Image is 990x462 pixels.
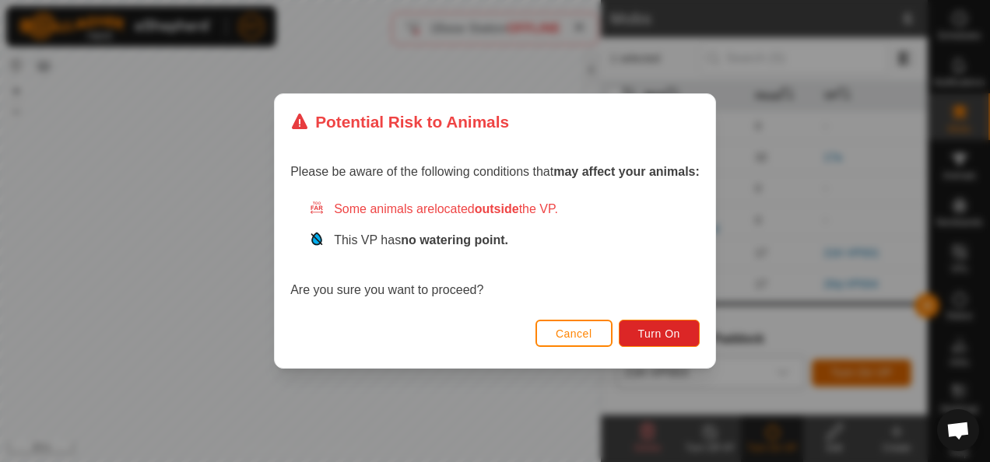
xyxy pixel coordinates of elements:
span: Turn On [638,327,680,340]
div: Some animals are [309,200,700,219]
div: Open chat [937,409,979,451]
div: Are you sure you want to proceed? [290,200,700,299]
strong: no watering point. [401,233,508,247]
span: Cancel [556,327,592,340]
span: located the VP. [434,202,558,215]
button: Turn On [619,320,700,347]
span: This VP has [334,233,508,247]
button: Cancel [535,320,613,347]
strong: outside [475,202,519,215]
span: Please be aware of the following conditions that [290,165,700,178]
div: Potential Risk to Animals [290,110,509,134]
strong: may affect your animals: [553,165,700,178]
